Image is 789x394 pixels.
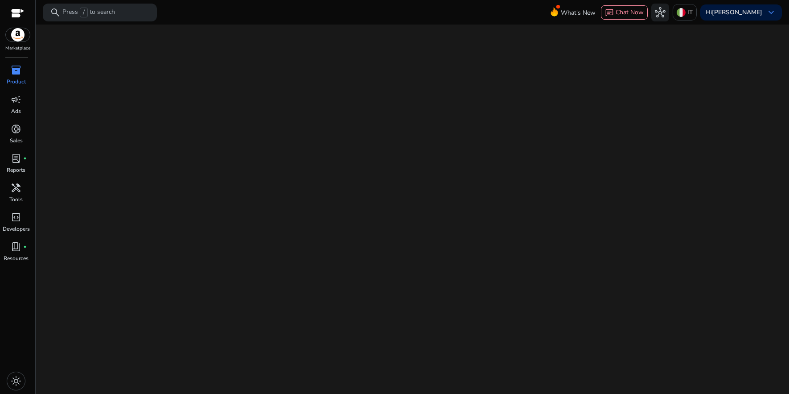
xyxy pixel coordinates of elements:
[616,8,644,17] span: Chat Now
[766,7,777,18] span: keyboard_arrow_down
[11,376,21,386] span: light_mode
[561,5,596,21] span: What's New
[11,212,21,223] span: code_blocks
[706,9,762,16] p: Hi
[11,65,21,75] span: inventory_2
[605,8,614,17] span: chat
[601,5,648,20] button: chatChat Now
[10,137,23,145] p: Sales
[7,78,26,86] p: Product
[9,195,23,203] p: Tools
[50,7,61,18] span: search
[11,153,21,164] span: lab_profile
[7,166,25,174] p: Reports
[11,241,21,252] span: book_4
[712,8,762,17] b: [PERSON_NAME]
[651,4,669,21] button: hub
[677,8,686,17] img: it.svg
[80,8,88,17] span: /
[4,254,29,262] p: Resources
[23,157,27,160] span: fiber_manual_record
[655,7,666,18] span: hub
[62,8,115,17] p: Press to search
[11,94,21,105] span: campaign
[6,28,30,41] img: amazon.svg
[23,245,27,249] span: fiber_manual_record
[11,107,21,115] p: Ads
[3,225,30,233] p: Developers
[11,124,21,134] span: donut_small
[687,4,693,20] p: IT
[11,182,21,193] span: handyman
[5,45,30,52] p: Marketplace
